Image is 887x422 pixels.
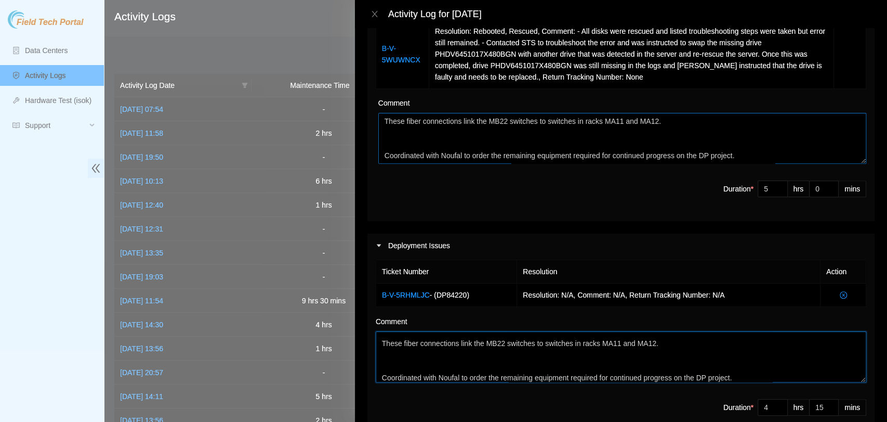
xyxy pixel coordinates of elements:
[376,260,517,284] th: Ticket Number
[376,242,382,249] span: caret-right
[382,44,420,64] a: B-V-5WUWNCX
[430,291,469,299] span: - ( DP84220 )
[429,20,834,89] td: Resolution: Rebooted, Rescued, Comment: - All disks were rescued and listed troubleshooting steps...
[788,399,810,416] div: hrs
[388,8,875,20] div: Activity Log for [DATE]
[367,234,875,258] div: Deployment Issues
[723,402,753,413] div: Duration
[826,291,860,299] span: close-circle
[382,291,430,299] a: B-V-5RHMLJC
[376,316,407,327] label: Comment
[378,113,866,164] textarea: Comment
[370,10,379,18] span: close
[788,181,810,197] div: hrs
[820,260,866,284] th: Action
[517,260,820,284] th: Resolution
[839,181,866,197] div: mins
[723,183,753,195] div: Duration
[376,331,866,382] textarea: Comment
[367,9,382,19] button: Close
[839,399,866,416] div: mins
[517,284,820,307] td: Resolution: N/A, Comment: N/A, Return Tracking Number: N/A
[378,97,410,109] label: Comment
